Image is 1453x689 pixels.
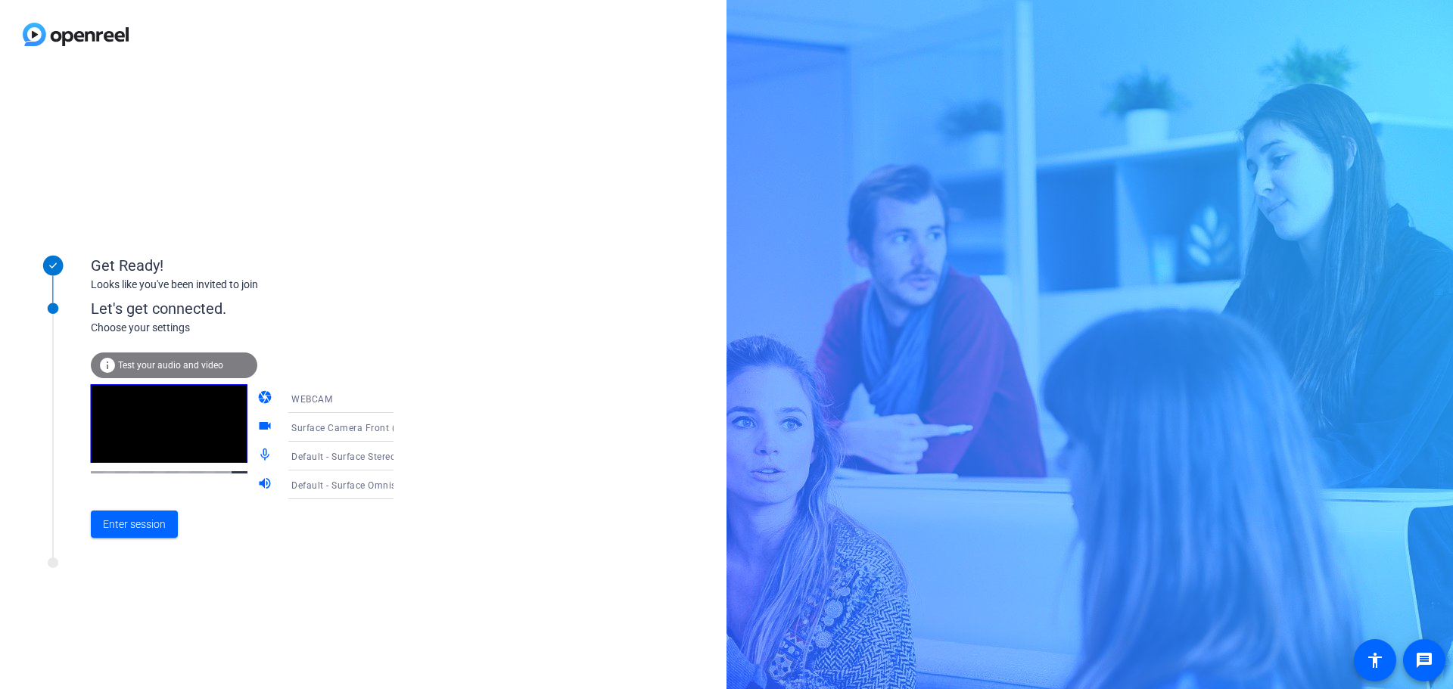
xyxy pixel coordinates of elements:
div: Looks like you've been invited to join [91,277,394,293]
span: Test your audio and video [118,360,223,371]
span: Surface Camera Front (045e:0990) [291,421,446,433]
span: Default - Surface Omnisonic Speakers (Surface High Definition Audio) [291,479,599,491]
mat-icon: accessibility [1366,651,1384,669]
mat-icon: camera [257,390,275,408]
mat-icon: videocam [257,418,275,436]
span: WEBCAM [291,394,332,405]
mat-icon: message [1415,651,1433,669]
div: Choose your settings [91,320,425,336]
div: Get Ready! [91,254,394,277]
mat-icon: mic_none [257,447,275,465]
div: Let's get connected. [91,297,425,320]
button: Enter session [91,511,178,538]
span: Enter session [103,517,166,532]
span: Default - Surface Stereo Microphones (Surface High Definition Audio) [291,450,597,462]
mat-icon: volume_up [257,476,275,494]
mat-icon: info [98,356,117,374]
